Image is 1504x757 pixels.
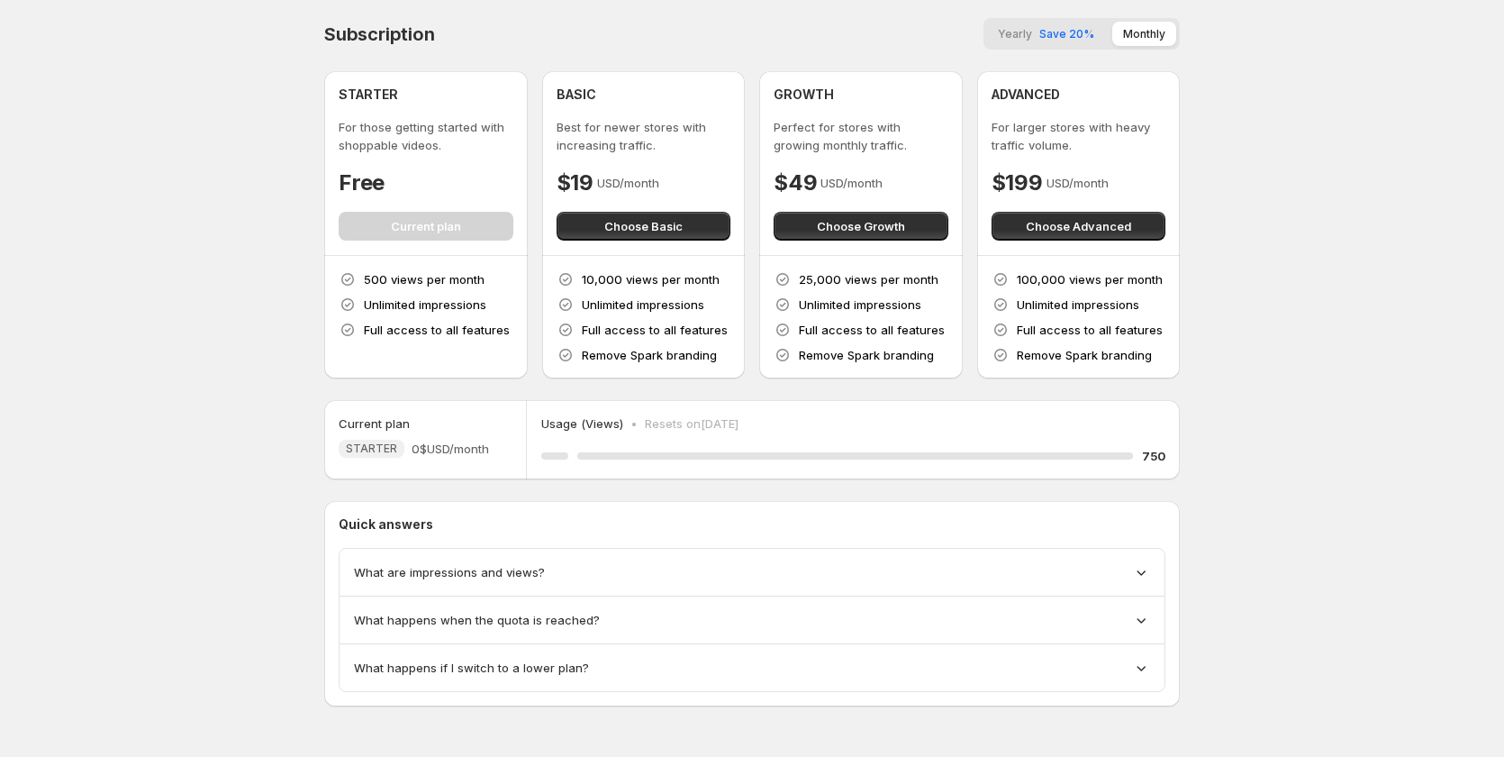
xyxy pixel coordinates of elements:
span: 0$ USD/month [412,440,489,458]
p: 500 views per month [364,270,485,288]
p: For those getting started with shoppable videos. [339,118,513,154]
p: Remove Spark branding [1017,346,1152,364]
p: Usage (Views) [541,415,623,433]
button: Choose Basic [557,212,731,241]
p: Full access to all features [799,321,945,339]
span: What are impressions and views? [354,563,545,581]
p: • [630,415,638,433]
h4: $19 [557,169,593,197]
p: Remove Spark branding [799,346,934,364]
h4: Subscription [324,23,435,45]
p: Best for newer stores with increasing traffic. [557,118,731,154]
button: Choose Advanced [992,212,1166,241]
h5: 750 [1142,447,1165,465]
h4: $49 [774,169,817,197]
p: Full access to all features [582,321,728,339]
span: Choose Basic [604,217,683,235]
p: Unlimited impressions [799,296,921,314]
p: USD/month [597,174,659,192]
p: Unlimited impressions [1017,296,1139,314]
p: Full access to all features [1017,321,1163,339]
span: What happens if I switch to a lower plan? [354,659,589,677]
p: For larger stores with heavy traffic volume. [992,118,1166,154]
h4: ADVANCED [992,86,1060,104]
span: Save 20% [1039,27,1094,41]
p: USD/month [820,174,883,192]
h5: Current plan [339,415,410,433]
h4: BASIC [557,86,596,104]
span: Yearly [998,27,1032,41]
h4: $199 [992,169,1043,197]
h4: Free [339,169,385,197]
p: Perfect for stores with growing monthly traffic. [774,118,948,154]
span: Choose Growth [817,217,905,235]
span: STARTER [346,442,397,456]
p: Remove Spark branding [582,346,717,364]
h4: GROWTH [774,86,834,104]
button: YearlySave 20% [987,22,1105,46]
p: Resets on [DATE] [645,415,738,433]
button: Monthly [1112,22,1176,46]
p: Unlimited impressions [364,296,486,314]
button: Choose Growth [774,212,948,241]
p: 25,000 views per month [799,270,938,288]
p: USD/month [1046,174,1109,192]
h4: STARTER [339,86,398,104]
p: 10,000 views per month [582,270,720,288]
span: What happens when the quota is reached? [354,611,600,629]
span: Choose Advanced [1026,217,1131,235]
p: Quick answers [339,515,1165,534]
p: Unlimited impressions [582,296,704,314]
p: Full access to all features [364,321,510,339]
p: 100,000 views per month [1017,270,1163,288]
